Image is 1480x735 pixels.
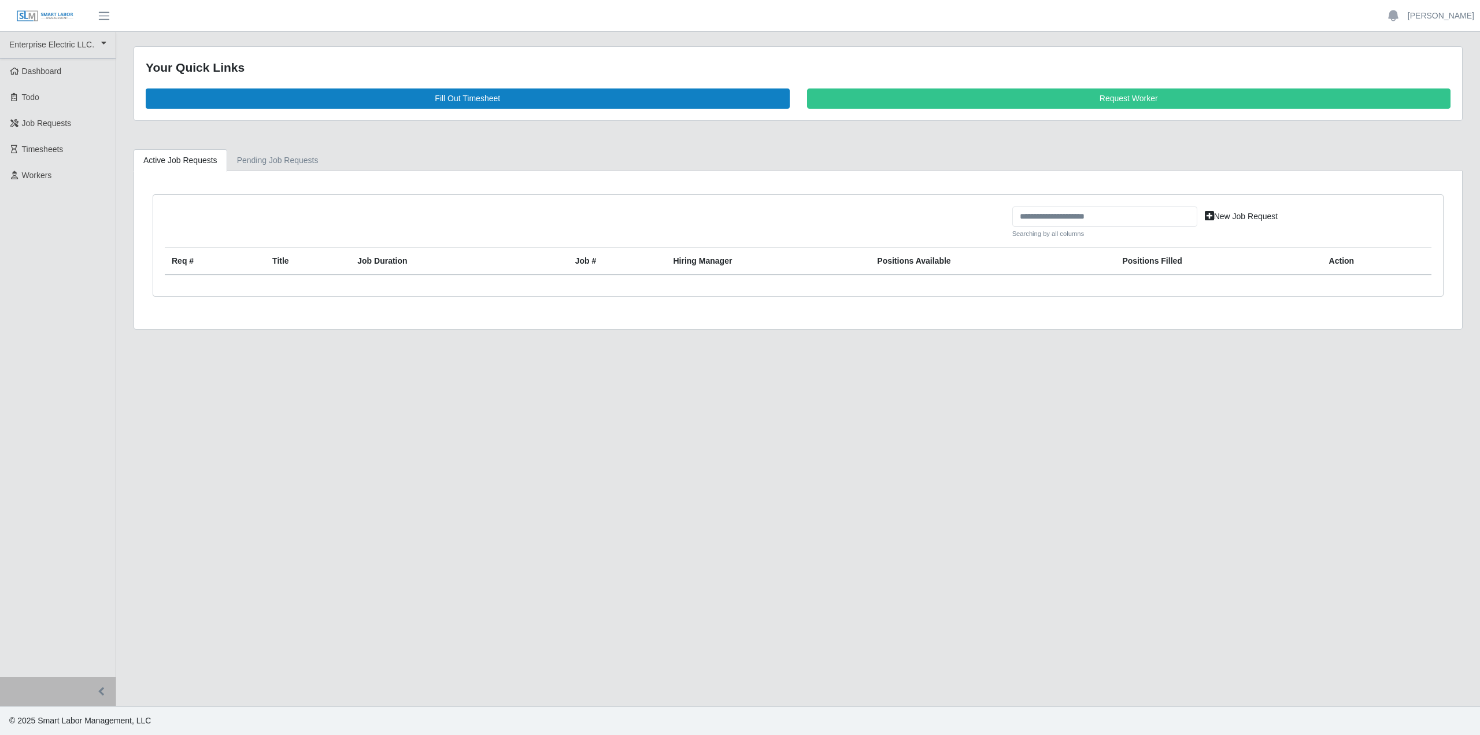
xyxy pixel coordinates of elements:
img: SLM Logo [16,10,74,23]
th: Job Duration [350,248,529,275]
span: Dashboard [22,67,62,76]
th: Action [1322,248,1431,275]
span: Workers [22,171,52,180]
th: Hiring Manager [666,248,870,275]
a: Pending Job Requests [227,149,328,172]
a: New Job Request [1197,206,1286,227]
small: Searching by all columns [1012,229,1197,239]
span: Timesheets [22,145,64,154]
th: Positions Filled [1115,248,1322,275]
th: Req # [165,248,265,275]
th: Title [265,248,350,275]
a: Fill Out Timesheet [146,88,790,109]
a: Active Job Requests [134,149,227,172]
th: Job # [568,248,667,275]
a: Request Worker [807,88,1451,109]
a: [PERSON_NAME] [1408,10,1474,22]
span: Todo [22,93,39,102]
span: Job Requests [22,119,72,128]
th: Positions Available [870,248,1115,275]
span: © 2025 Smart Labor Management, LLC [9,716,151,725]
div: Your Quick Links [146,58,1451,77]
